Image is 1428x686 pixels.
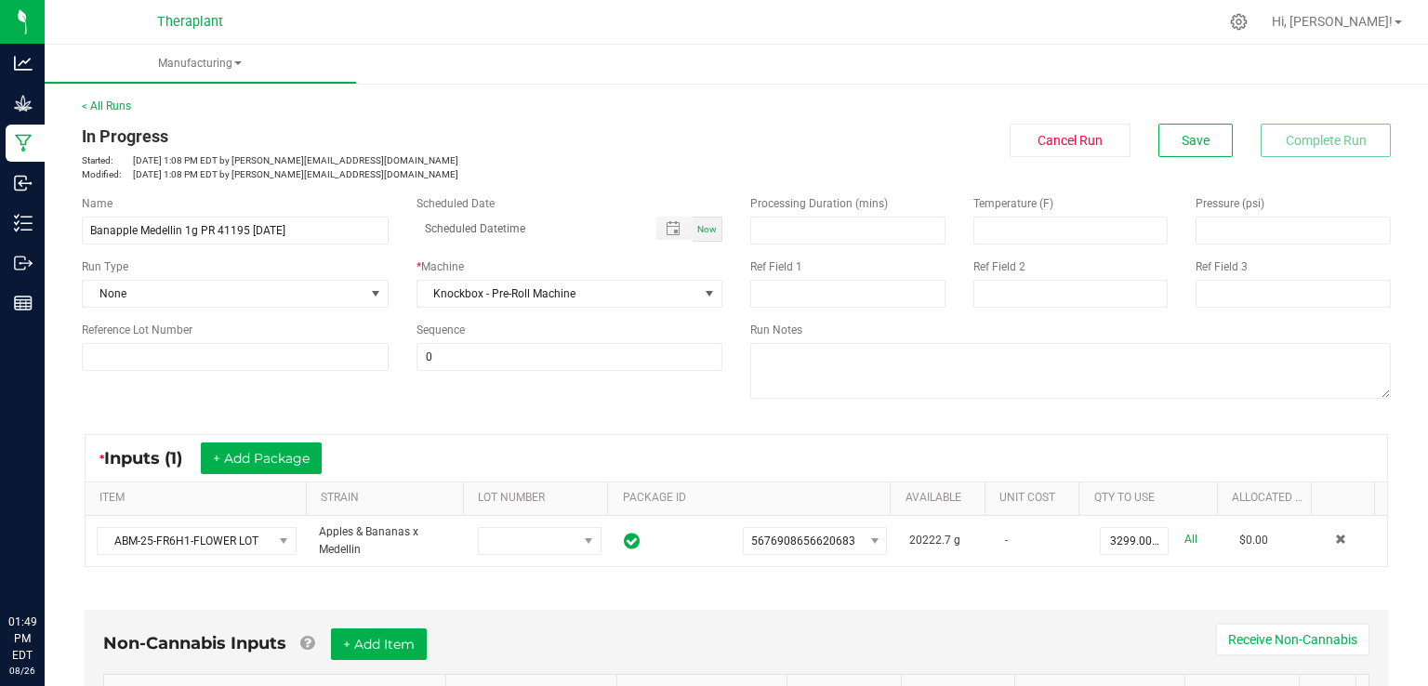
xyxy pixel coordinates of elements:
[417,281,699,307] span: Knockbox - Pre-Roll Machine
[98,528,272,554] span: ABM-25-FR6H1-FLOWER LOT
[1239,534,1268,547] span: $0.00
[14,174,33,192] inline-svg: Inbound
[300,633,314,653] a: Add Non-Cannabis items that were also consumed in the run (e.g. gloves and packaging); Also add N...
[99,491,298,506] a: ITEMSortable
[45,56,356,72] span: Manufacturing
[1216,624,1369,655] button: Receive Non-Cannabis
[104,448,201,468] span: Inputs (1)
[1182,133,1210,148] span: Save
[750,323,802,336] span: Run Notes
[416,197,495,210] span: Scheduled Date
[1158,124,1233,157] button: Save
[421,260,464,273] span: Machine
[1005,534,1008,547] span: -
[82,124,722,149] div: In Progress
[1184,527,1197,552] a: All
[999,491,1072,506] a: Unit CostSortable
[1261,124,1391,157] button: Complete Run
[656,217,693,240] span: Toggle popup
[1272,14,1393,29] span: Hi, [PERSON_NAME]!
[14,54,33,73] inline-svg: Analytics
[973,197,1053,210] span: Temperature (F)
[623,491,884,506] a: PACKAGE IDSortable
[82,197,112,210] span: Name
[624,530,640,552] span: In Sync
[8,613,36,664] p: 01:49 PM EDT
[83,281,364,307] span: None
[1094,491,1210,506] a: QTY TO USESortable
[14,134,33,152] inline-svg: Manufacturing
[82,153,722,167] p: [DATE] 1:08 PM EDT by [PERSON_NAME][EMAIL_ADDRESS][DOMAIN_NAME]
[14,94,33,112] inline-svg: Grow
[82,167,722,181] p: [DATE] 1:08 PM EDT by [PERSON_NAME][EMAIL_ADDRESS][DOMAIN_NAME]
[1327,491,1368,506] a: Sortable
[103,633,286,653] span: Non-Cannabis Inputs
[82,323,192,336] span: Reference Lot Number
[19,537,74,593] iframe: Resource center
[45,45,356,84] a: Manufacturing
[1227,13,1250,31] div: Manage settings
[909,534,951,547] span: 20222.7
[14,294,33,312] inline-svg: Reports
[319,525,418,556] span: Apples & Bananas x Medellin
[954,534,960,547] span: g
[1010,124,1130,157] button: Cancel Run
[14,214,33,232] inline-svg: Inventory
[82,258,128,275] span: Run Type
[82,99,131,112] a: < All Runs
[751,534,855,547] span: 5676908656620683
[82,167,133,181] span: Modified:
[750,260,802,273] span: Ref Field 1
[750,197,888,210] span: Processing Duration (mins)
[1196,197,1264,210] span: Pressure (psi)
[201,442,322,474] button: + Add Package
[8,664,36,678] p: 08/26
[331,628,427,660] button: + Add Item
[416,217,638,240] input: Scheduled Datetime
[697,224,717,234] span: Now
[97,527,297,555] span: NO DATA FOUND
[14,254,33,272] inline-svg: Outbound
[1286,133,1367,148] span: Complete Run
[157,14,223,30] span: Theraplant
[906,491,978,506] a: AVAILABLESortable
[82,153,133,167] span: Started:
[478,491,601,506] a: LOT NUMBERSortable
[416,323,465,336] span: Sequence
[973,260,1025,273] span: Ref Field 2
[1196,260,1248,273] span: Ref Field 3
[1038,133,1103,148] span: Cancel Run
[321,491,456,506] a: STRAINSortable
[1232,491,1304,506] a: Allocated CostSortable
